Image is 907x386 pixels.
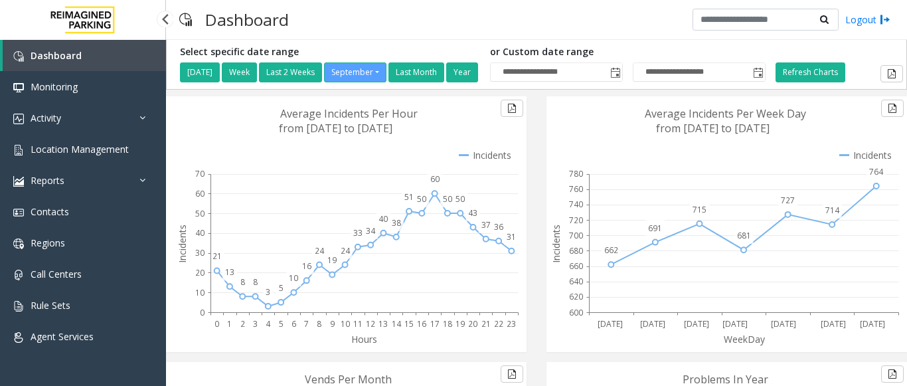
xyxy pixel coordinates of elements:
text: 700 [569,230,583,241]
text: 764 [869,166,884,177]
text: Hours [351,333,377,345]
text: 51 [404,191,414,203]
text: 38 [392,217,401,229]
text: 13 [378,318,388,330]
text: 50 [195,208,205,219]
text: from [DATE] to [DATE] [279,121,392,136]
span: Dashboard [31,49,82,62]
text: 5 [279,282,284,294]
button: Last 2 Weeks [259,62,322,82]
text: 31 [507,231,516,242]
text: 780 [569,168,583,179]
a: Dashboard [3,40,166,71]
text: 36 [494,221,503,233]
text: 50 [455,193,465,205]
text: [DATE] [684,318,709,330]
button: Last Month [388,62,444,82]
img: 'icon' [13,176,24,187]
text: 19 [327,254,337,266]
text: Incidents [176,225,189,263]
text: 10 [341,318,350,330]
text: 660 [569,260,583,272]
button: Export to pdf [880,65,903,82]
text: 8 [253,276,258,288]
text: 70 [195,168,205,179]
h5: Select specific date range [180,47,480,58]
span: Toggle popup [608,63,622,82]
img: 'icon' [13,301,24,312]
text: 5 [279,318,284,330]
text: 21 [212,250,222,262]
img: 'icon' [13,332,24,343]
text: 691 [648,223,662,234]
text: 6 [291,318,296,330]
span: Regions [31,237,65,249]
a: Logout [845,13,890,27]
text: 714 [825,205,840,216]
span: Activity [31,112,61,124]
button: September [324,62,386,82]
text: 13 [225,266,234,278]
text: 19 [455,318,465,330]
text: 23 [507,318,516,330]
text: 17 [430,318,440,330]
text: 681 [737,230,751,241]
text: 620 [569,291,583,302]
text: 8 [317,318,321,330]
img: logout [880,13,890,27]
img: 'icon' [13,51,24,62]
img: 'icon' [13,82,24,93]
text: 640 [569,276,583,287]
text: 760 [569,183,583,195]
text: 20 [468,318,477,330]
img: 'icon' [13,239,24,249]
text: 11 [353,318,363,330]
text: 50 [443,193,452,205]
img: pageIcon [179,3,192,36]
button: Export to pdf [881,365,904,383]
text: 7 [304,318,309,330]
text: [DATE] [598,318,623,330]
text: 10 [195,287,205,298]
text: 3 [253,318,258,330]
img: 'icon' [13,207,24,218]
text: 40 [378,213,388,225]
text: 16 [302,260,311,272]
text: 12 [366,318,375,330]
text: 50 [417,193,426,205]
text: Incidents [550,225,562,263]
text: [DATE] [771,318,796,330]
text: [DATE] [860,318,885,330]
text: 0 [200,307,205,318]
text: 30 [195,247,205,258]
text: 40 [195,227,205,239]
text: 21 [481,318,491,330]
text: WeekDay [724,333,766,345]
span: Location Management [31,143,129,155]
text: 15 [404,318,414,330]
text: 18 [443,318,452,330]
text: 9 [330,318,335,330]
text: 2 [240,318,245,330]
text: 3 [266,286,270,298]
text: [DATE] [640,318,665,330]
text: 34 [366,225,376,237]
button: Export to pdf [501,365,523,383]
text: 60 [430,173,440,185]
text: 16 [417,318,426,330]
text: 0 [214,318,219,330]
img: 'icon' [13,270,24,280]
button: Week [222,62,257,82]
h5: or Custom date range [490,47,766,58]
text: [DATE] [722,318,748,330]
span: Agent Services [31,330,94,343]
text: 60 [195,188,205,199]
button: Year [446,62,478,82]
img: 'icon' [13,145,24,155]
text: 14 [392,318,402,330]
text: 1 [227,318,232,330]
text: 600 [569,307,583,318]
text: 24 [315,245,325,256]
text: 740 [569,199,583,210]
text: 662 [604,244,618,256]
